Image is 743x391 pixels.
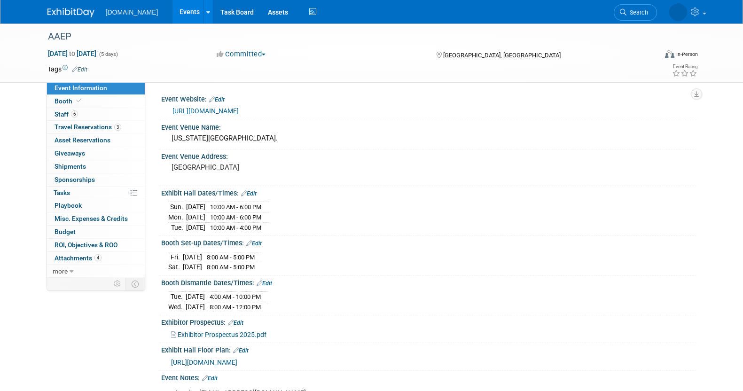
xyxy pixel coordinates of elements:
a: Edit [233,347,249,354]
div: Event Venue Name: [161,120,696,132]
a: Booth [47,95,145,108]
div: Event Venue Address: [161,149,696,161]
span: 10:00 AM - 6:00 PM [210,214,261,221]
span: Travel Reservations [55,123,121,131]
div: Event Website: [161,92,696,104]
a: Misc. Expenses & Credits [47,212,145,225]
span: Giveaways [55,149,85,157]
a: Event Information [47,82,145,94]
a: more [47,265,145,278]
div: Booth Set-up Dates/Times: [161,236,696,248]
span: Shipments [55,163,86,170]
span: 4:00 AM - 10:00 PM [210,293,261,300]
div: Event Rating [672,64,697,69]
td: Mon. [168,212,186,223]
img: Iuliia Bulow [669,3,687,21]
span: Sponsorships [55,176,95,183]
a: Edit [257,280,272,287]
span: [DOMAIN_NAME] [106,8,158,16]
a: Edit [72,66,87,73]
td: [DATE] [186,202,205,212]
a: [URL][DOMAIN_NAME] [172,107,239,115]
td: Sat. [168,262,183,272]
td: Tags [47,64,87,74]
a: Staff6 [47,108,145,121]
a: Edit [246,240,262,247]
span: Exhibitor Prospectus 2025.pdf [178,331,266,338]
span: 8:00 AM - 5:00 PM [207,264,255,271]
td: Fri. [168,252,183,262]
a: Playbook [47,199,145,212]
a: Budget [47,226,145,238]
a: Edit [209,96,225,103]
span: Staff [55,110,78,118]
span: Attachments [55,254,102,262]
pre: [GEOGRAPHIC_DATA] [172,163,374,172]
i: Booth reservation complete [77,98,81,103]
td: Tue. [168,292,186,302]
button: Committed [213,49,269,59]
a: Search [614,4,657,21]
a: Edit [241,190,257,197]
td: Tue. [168,222,186,232]
span: Tasks [54,189,70,196]
span: Search [626,9,648,16]
img: ExhibitDay [47,8,94,17]
td: [DATE] [186,292,205,302]
span: 8:00 AM - 5:00 PM [207,254,255,261]
span: Playbook [55,202,82,209]
span: [DATE] [DATE] [47,49,97,58]
div: [US_STATE][GEOGRAPHIC_DATA]. [168,131,689,146]
a: Edit [228,320,243,326]
div: AAEP [45,28,643,45]
a: Asset Reservations [47,134,145,147]
a: [URL][DOMAIN_NAME] [171,359,237,366]
div: Booth Dismantle Dates/Times: [161,276,696,288]
span: 6 [71,110,78,117]
a: Edit [202,375,218,382]
span: more [53,267,68,275]
img: Format-Inperson.png [665,50,674,58]
div: Exhibit Hall Floor Plan: [161,343,696,355]
span: Event Information [55,84,107,92]
a: Exhibitor Prospectus 2025.pdf [171,331,266,338]
div: Event Notes: [161,371,696,383]
a: Attachments4 [47,252,145,265]
a: Travel Reservations3 [47,121,145,133]
a: ROI, Objectives & ROO [47,239,145,251]
span: to [68,50,77,57]
span: 3 [114,124,121,131]
span: Misc. Expenses & Credits [55,215,128,222]
a: Tasks [47,187,145,199]
span: 10:00 AM - 6:00 PM [210,203,261,211]
span: 10:00 AM - 4:00 PM [210,224,261,231]
a: Giveaways [47,147,145,160]
span: (5 days) [98,51,118,57]
a: Sponsorships [47,173,145,186]
td: Wed. [168,302,186,312]
td: Toggle Event Tabs [125,278,145,290]
span: 4 [94,254,102,261]
div: In-Person [676,51,698,58]
div: Exhibit Hall Dates/Times: [161,186,696,198]
div: Exhibitor Prospectus: [161,315,696,328]
td: [DATE] [183,252,202,262]
span: Asset Reservations [55,136,110,144]
td: [DATE] [183,262,202,272]
span: [GEOGRAPHIC_DATA], [GEOGRAPHIC_DATA] [443,52,561,59]
span: Budget [55,228,76,235]
div: Event Format [602,49,698,63]
span: Booth [55,97,83,105]
td: Sun. [168,202,186,212]
td: Personalize Event Tab Strip [109,278,126,290]
td: [DATE] [186,302,205,312]
a: Shipments [47,160,145,173]
td: [DATE] [186,212,205,223]
span: ROI, Objectives & ROO [55,241,117,249]
td: [DATE] [186,222,205,232]
span: 8:00 AM - 12:00 PM [210,304,261,311]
